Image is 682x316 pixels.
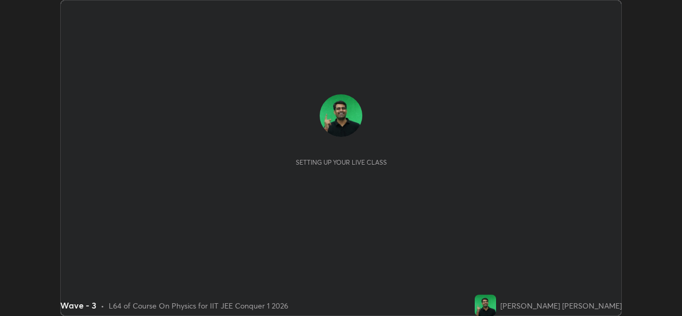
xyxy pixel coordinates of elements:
[296,158,387,166] div: Setting up your live class
[101,300,104,311] div: •
[500,300,622,311] div: [PERSON_NAME] [PERSON_NAME]
[109,300,288,311] div: L64 of Course On Physics for IIT JEE Conquer 1 2026
[60,299,96,312] div: Wave - 3
[475,295,496,316] img: 53243d61168c4ba19039909d99802f93.jpg
[320,94,362,137] img: 53243d61168c4ba19039909d99802f93.jpg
